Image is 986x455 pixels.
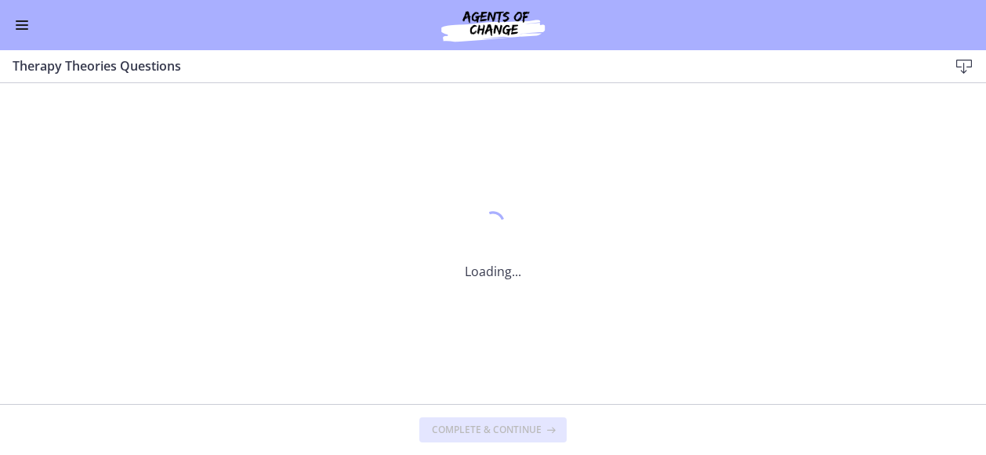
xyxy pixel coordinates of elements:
span: Complete & continue [432,424,542,436]
button: Complete & continue [419,417,567,442]
h3: Therapy Theories Questions [13,56,923,75]
img: Agents of Change [399,6,587,44]
div: 1 [465,207,521,243]
button: Enable menu [13,16,31,35]
p: Loading... [465,262,521,281]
